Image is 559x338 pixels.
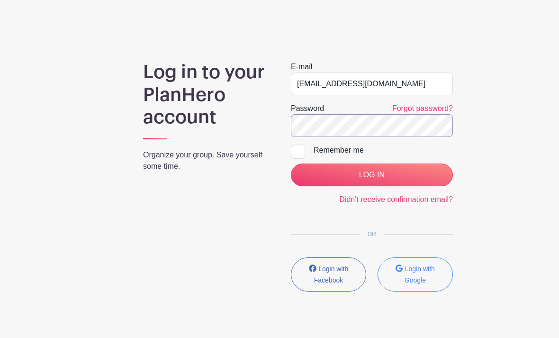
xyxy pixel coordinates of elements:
a: Forgot password? [392,104,453,112]
h1: Log in to your PlanHero account [143,61,268,129]
label: E-mail [291,61,312,73]
button: Login with Facebook [291,257,366,292]
span: OR [360,231,384,238]
label: Password [291,103,324,114]
button: Login with Google [378,257,453,292]
input: e.g. julie@eventco.com [291,73,453,95]
small: Login with Facebook [314,265,349,284]
small: Login with Google [405,265,435,284]
div: Remember me [314,145,453,156]
p: Organize your group. Save yourself some time. [143,149,268,172]
a: Didn't receive confirmation email? [339,195,453,203]
input: LOG IN [291,164,453,186]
